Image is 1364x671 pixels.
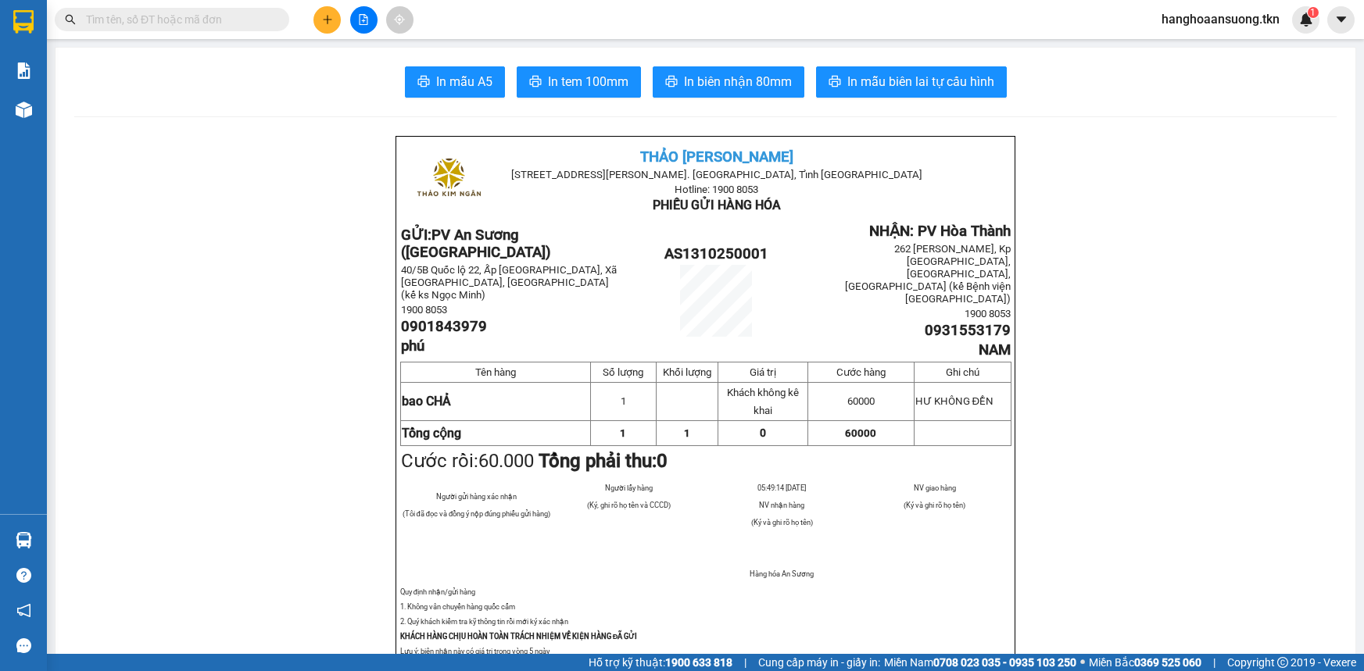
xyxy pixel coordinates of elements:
[904,501,965,509] span: (Ký và ghi rõ họ tên)
[1149,9,1292,29] span: hanghoaansuong.tkn
[1080,659,1085,666] span: ⚪️
[410,141,487,219] img: logo
[751,518,813,526] span: (Ký và ghi rõ họ tên)
[478,450,534,472] span: 60.000
[1134,656,1201,669] strong: 0369 525 060
[16,568,31,583] span: question-circle
[1334,12,1348,27] span: caret-down
[758,654,880,671] span: Cung cấp máy in - giấy in:
[539,450,668,472] strong: Tổng phải thu:
[684,427,690,439] span: 1
[529,75,542,90] span: printer
[925,322,1011,339] span: 0931553179
[829,75,841,90] span: printer
[394,14,405,25] span: aim
[816,66,1007,98] button: printerIn mẫu biên lai tự cấu hình
[884,654,1076,671] span: Miền Nam
[86,11,270,28] input: Tìm tên, số ĐT hoặc mã đơn
[914,484,956,492] span: NV giao hàng
[475,366,516,378] span: Tên hàng
[1310,7,1316,18] span: 1
[684,72,792,91] span: In biên nhận 80mm
[13,10,34,34] img: logo-vxr
[436,492,517,501] span: Người gửi hàng xác nhận
[548,72,628,91] span: In tem 100mm
[402,426,461,441] strong: Tổng cộng
[436,72,492,91] span: In mẫu A5
[587,501,671,509] span: (Ký, ghi rõ họ tên và CCCD)
[915,395,994,407] span: HƯ KHÔNG ĐỀN
[621,395,626,407] span: 1
[979,341,1011,359] span: NAM
[845,427,876,439] span: 60000
[750,366,776,378] span: Giá trị
[653,198,781,212] span: PHIẾU GỬI HÀNG HÓA
[757,484,806,492] span: 05:49:14 [DATE]
[589,654,732,671] span: Hỗ trợ kỹ thuật:
[640,148,793,166] span: THẢO [PERSON_NAME]
[350,6,378,34] button: file-add
[386,6,413,34] button: aim
[744,654,746,671] span: |
[313,6,341,34] button: plus
[403,509,551,518] span: (Tôi đã đọc và đồng ý nộp đúng phiếu gửi hàng)
[665,75,678,90] span: printer
[663,366,711,378] span: Khối lượng
[417,75,430,90] span: printer
[664,245,768,262] span: AS1310250001
[727,387,799,416] span: Khách không kê khai
[400,632,638,641] strong: KHÁCH HÀNG CHỊU HOÀN TOÀN TRÁCH NHIỆM VỀ KIỆN HÀNG ĐÃ GỬI
[16,603,31,618] span: notification
[665,656,732,669] strong: 1900 633 818
[65,14,76,25] span: search
[511,169,922,180] span: [STREET_ADDRESS][PERSON_NAME]. [GEOGRAPHIC_DATA], Tỉnh [GEOGRAPHIC_DATA]
[933,656,1076,669] strong: 0708 023 035 - 0935 103 250
[620,427,626,439] span: 1
[16,532,32,548] img: warehouse-icon
[400,617,568,626] span: 2. Quý khách kiểm tra kỹ thông tin rồi mới ký xác nhận
[322,14,333,25] span: plus
[401,337,424,355] span: phú
[1327,6,1355,34] button: caret-down
[847,395,875,407] span: 60000
[760,427,766,439] span: 0
[836,366,886,378] span: Cước hàng
[845,243,1011,305] span: 262 [PERSON_NAME], Kp [GEOGRAPHIC_DATA], [GEOGRAPHIC_DATA], [GEOGRAPHIC_DATA] (kế Bệnh viện [GEOG...
[517,66,641,98] button: printerIn tem 100mm
[16,638,31,653] span: message
[400,587,475,596] span: Quy định nhận/gửi hàng
[16,102,32,118] img: warehouse-icon
[965,308,1011,319] span: 1900 8053
[847,72,994,91] span: In mẫu biên lai tự cấu hình
[657,450,668,472] span: 0
[1089,654,1201,671] span: Miền Bắc
[401,450,668,472] span: Cước rồi:
[401,318,487,335] span: 0901843979
[400,602,515,611] span: 1. Không vân chuyển hàng quốc cấm
[358,14,369,25] span: file-add
[16,62,32,79] img: solution-icon
[946,366,979,378] span: Ghi chú
[750,569,814,578] span: Hàng hóa An Sương
[605,484,653,492] span: Người lấy hàng
[401,264,617,301] span: 40/5B Quốc lộ 22, Ấp [GEOGRAPHIC_DATA], Xã [GEOGRAPHIC_DATA], [GEOGRAPHIC_DATA] (kế ks Ngọc Minh)
[675,184,758,195] span: Hotline: 1900 8053
[401,227,551,261] strong: GỬI:
[1299,12,1313,27] img: icon-new-feature
[1277,657,1288,668] span: copyright
[401,227,551,261] span: PV An Sương ([GEOGRAPHIC_DATA])
[603,366,643,378] span: Số lượng
[653,66,804,98] button: printerIn biên nhận 80mm
[405,66,505,98] button: printerIn mẫu A5
[1213,654,1215,671] span: |
[402,394,451,409] span: bao CHẢ
[400,647,550,655] span: Lưu ý: biên nhận này có giá trị trong vòng 5 ngày
[759,501,804,509] span: NV nhận hàng
[401,304,447,316] span: 1900 8053
[1308,7,1319,18] sup: 1
[869,223,1011,240] span: NHẬN: PV Hòa Thành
